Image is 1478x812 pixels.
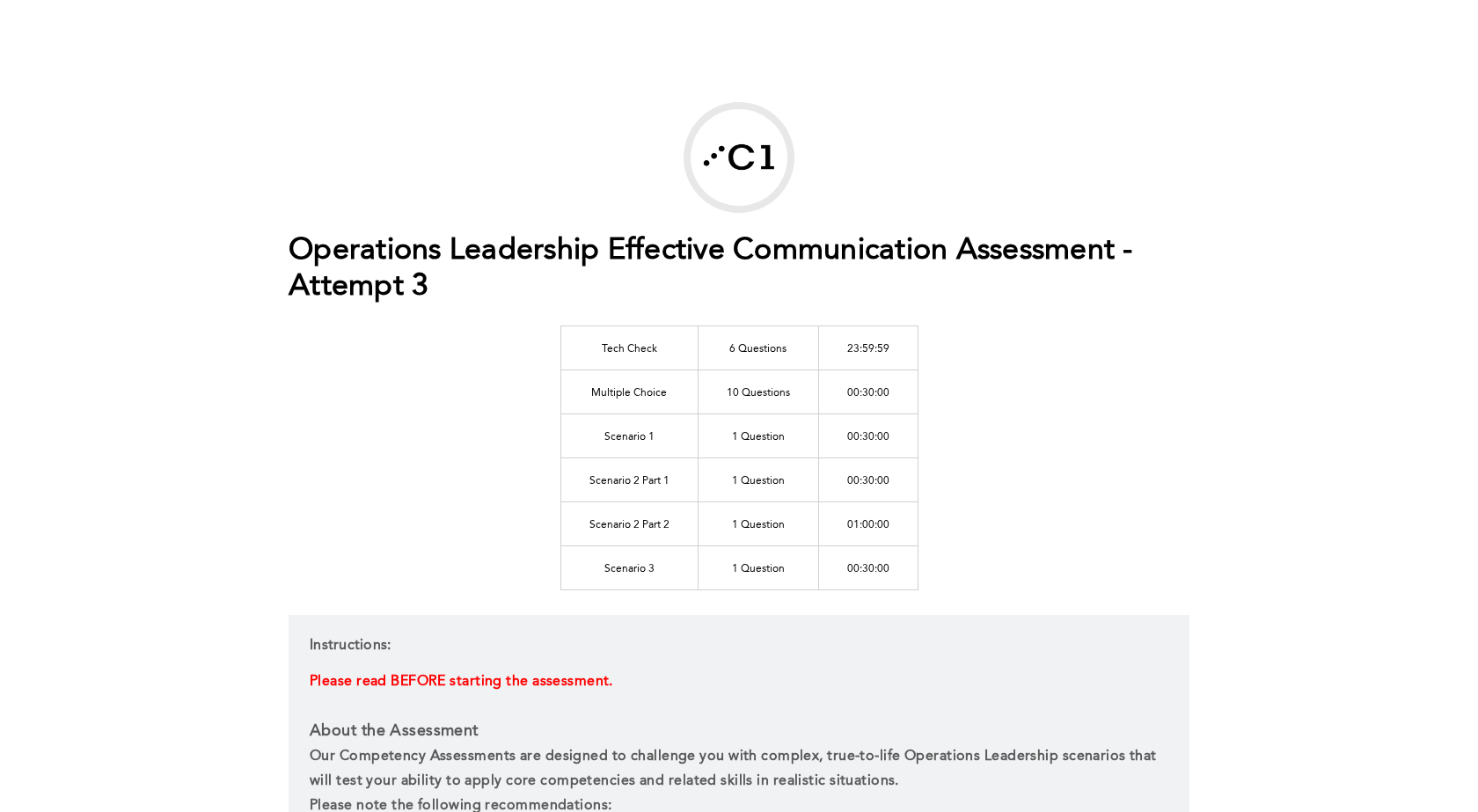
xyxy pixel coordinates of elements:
[818,413,918,457] td: 00:30:00
[698,369,818,413] td: 10 Questions
[698,326,818,369] td: 6 Questions
[560,413,698,457] td: Scenario 1
[560,545,698,589] td: Scenario 3
[560,369,698,413] td: Multiple Choice
[289,233,1189,305] h1: Operations Leadership Effective Communication Assessment - Attempt 3
[698,501,818,545] td: 1 Question
[698,457,818,501] td: 1 Question
[818,545,918,589] td: 00:30:00
[818,501,918,545] td: 01:00:00
[698,545,818,589] td: 1 Question
[310,723,479,739] strong: About the Assessment
[310,675,613,689] span: Please read BEFORE starting the assessment.
[691,109,787,206] img: Correlation One
[818,326,918,369] td: 23:59:59
[818,369,918,413] td: 00:30:00
[560,501,698,545] td: Scenario 2 Part 2
[698,413,818,457] td: 1 Question
[818,457,918,501] td: 00:30:00
[310,744,1168,794] p: Our Competency Assessments are designed to challenge you with complex, true-to-life Operations Le...
[560,326,698,369] td: Tech Check
[560,457,698,501] td: Scenario 2 Part 1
